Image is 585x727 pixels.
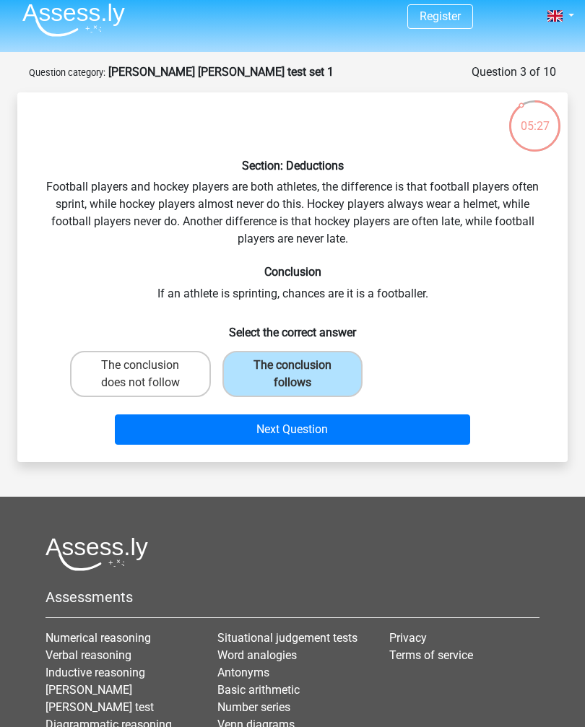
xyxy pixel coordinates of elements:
a: Antonyms [217,666,269,679]
a: Register [420,9,461,23]
div: 05:27 [508,99,562,135]
h6: Select the correct answer [40,314,545,339]
a: Word analogies [217,648,297,662]
h6: Section: Deductions [40,159,545,173]
a: [PERSON_NAME] [PERSON_NAME] test [45,683,154,714]
strong: [PERSON_NAME] [PERSON_NAME] test set 1 [108,65,334,79]
a: Numerical reasoning [45,631,151,645]
a: Privacy [389,631,427,645]
h5: Assessments [45,588,539,606]
a: Inductive reasoning [45,666,145,679]
a: Number series [217,700,290,714]
small: Question category: [29,67,105,78]
a: Situational judgement tests [217,631,357,645]
label: The conclusion does not follow [70,351,211,397]
label: The conclusion follows [222,351,363,397]
img: Assessly logo [45,537,148,571]
button: Next Question [115,414,471,445]
a: Terms of service [389,648,473,662]
a: Verbal reasoning [45,648,131,662]
div: Question 3 of 10 [472,64,556,81]
h6: Conclusion [40,265,545,279]
img: Assessly [22,3,125,37]
a: Basic arithmetic [217,683,300,697]
div: Football players and hockey players are both athletes, the difference is that football players of... [23,104,562,450]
